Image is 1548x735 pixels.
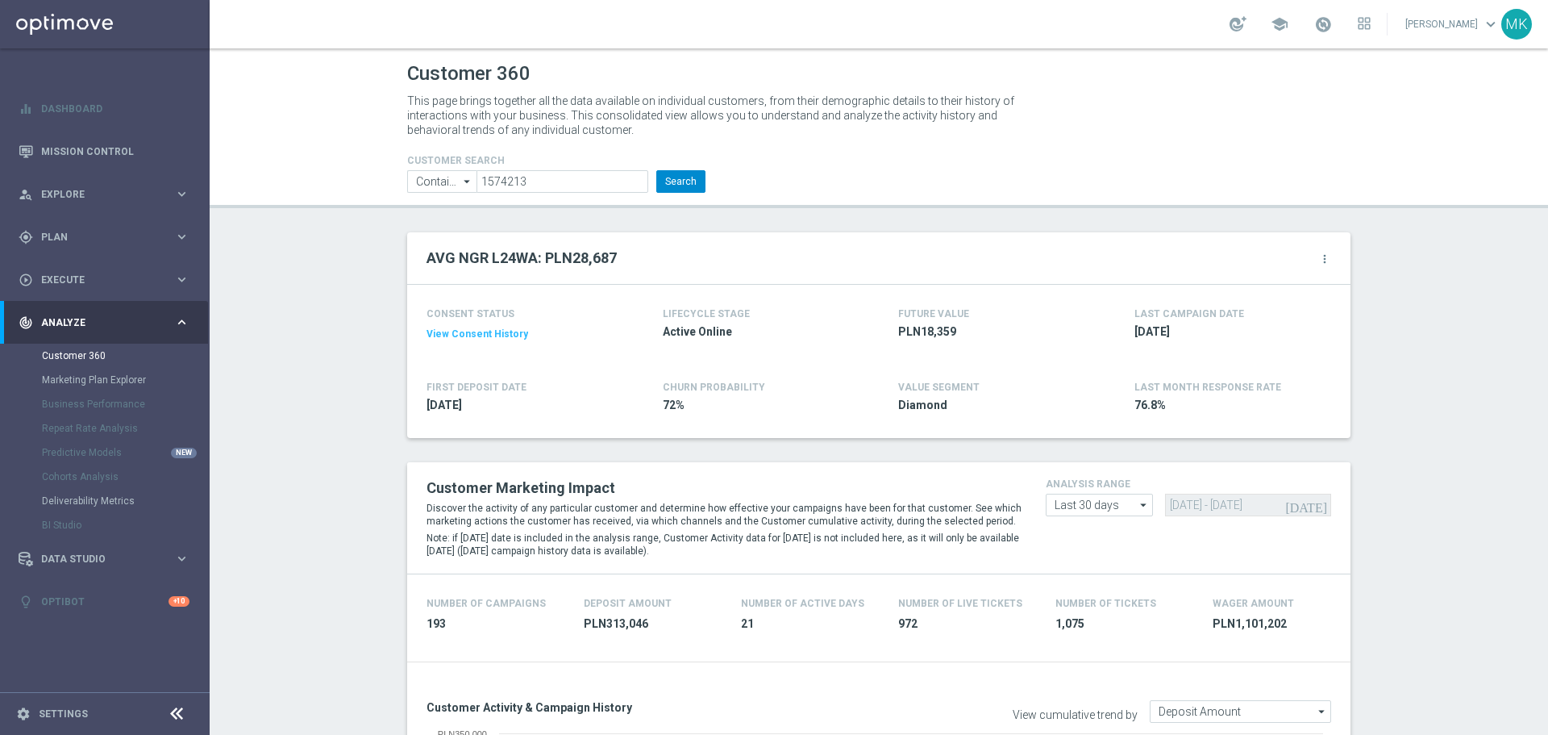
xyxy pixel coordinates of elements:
[18,231,190,244] button: gps_fixed Plan keyboard_arrow_right
[19,87,189,130] div: Dashboard
[427,700,867,715] h3: Customer Activity & Campaign History
[427,616,564,632] span: 193
[42,513,208,537] div: BI Studio
[19,552,174,566] div: Data Studio
[42,392,208,416] div: Business Performance
[18,274,190,286] button: play_circle_outline Execute keyboard_arrow_right
[1134,324,1323,340] span: 2025-09-13
[898,616,1036,632] span: 972
[19,273,33,287] i: play_circle_outline
[1314,701,1330,722] i: arrow_drop_down
[898,324,1087,340] span: PLN18,359
[407,170,476,193] input: Contains
[174,315,189,330] i: keyboard_arrow_right
[460,171,476,192] i: arrow_drop_down
[427,308,615,319] h4: CONSENT STATUS
[1046,478,1331,490] h4: analysis range
[656,170,705,193] button: Search
[1213,598,1294,609] h4: Wager Amount
[407,62,1350,86] h1: Customer 360
[1055,616,1193,632] span: 1,075
[407,155,705,166] h4: CUSTOMER SEARCH
[19,102,33,116] i: equalizer
[741,598,864,609] h4: Number of Active Days
[19,230,33,244] i: gps_fixed
[41,580,169,623] a: Optibot
[1046,494,1153,516] input: analysis range
[18,553,190,566] button: Data Studio keyboard_arrow_right
[174,551,189,566] i: keyboard_arrow_right
[169,596,189,607] div: +10
[42,489,208,513] div: Deliverability Metrics
[19,187,33,202] i: person_search
[1404,12,1501,36] a: [PERSON_NAME]keyboard_arrow_down
[19,230,174,244] div: Plan
[41,275,174,285] span: Execute
[1271,15,1288,33] span: school
[427,478,1022,498] h2: Customer Marketing Impact
[741,616,879,632] span: 21
[42,495,168,507] a: Deliverability Metrics
[41,554,174,564] span: Data Studio
[18,188,190,201] button: person_search Explore keyboard_arrow_right
[584,598,672,609] h4: Deposit Amount
[1134,382,1281,393] span: LAST MONTH RESPONSE RATE
[898,382,980,393] h4: VALUE SEGMENT
[18,316,190,329] button: track_changes Analyze keyboard_arrow_right
[174,229,189,244] i: keyboard_arrow_right
[19,315,174,330] div: Analyze
[427,328,528,341] button: View Consent History
[41,87,189,130] a: Dashboard
[42,374,168,386] a: Marketing Plan Explorer
[898,308,969,319] h4: FUTURE VALUE
[584,616,722,632] span: PLN313,046
[427,398,615,413] span: 2022-05-19
[1482,15,1500,33] span: keyboard_arrow_down
[19,130,189,173] div: Mission Control
[18,102,190,115] button: equalizer Dashboard
[407,94,1028,137] p: This page brings together all the data available on individual customers, from their demographic ...
[41,318,174,328] span: Analyze
[1134,308,1244,319] h4: LAST CAMPAIGN DATE
[663,308,750,319] h4: LIFECYCLE STAGE
[1501,9,1532,40] div: MK
[663,324,851,340] span: Active Online
[19,580,189,623] div: Optibot
[427,248,617,268] h2: AVG NGR L24WA: PLN28,687
[42,344,208,368] div: Customer 360
[19,315,33,330] i: track_changes
[19,187,174,202] div: Explore
[171,448,197,458] div: NEW
[427,532,1022,558] p: Note: if [DATE] date is included in the analysis range, Customer Activity data for [DATE] is not ...
[18,145,190,158] button: Mission Control
[1055,598,1156,609] h4: Number Of Tickets
[42,416,208,441] div: Repeat Rate Analysis
[41,130,189,173] a: Mission Control
[41,190,174,199] span: Explore
[1213,616,1350,632] span: PLN1,101,202
[19,595,33,609] i: lightbulb
[19,273,174,287] div: Execute
[898,598,1022,609] h4: Number Of Live Tickets
[1134,398,1323,413] span: 76.8%
[427,382,526,393] h4: FIRST DEPOSIT DATE
[476,170,648,193] input: Enter CID, Email, name or phone
[42,441,208,465] div: Predictive Models
[174,186,189,202] i: keyboard_arrow_right
[427,502,1022,528] p: Discover the activity of any particular customer and determine how effective your campaigns have ...
[663,398,851,413] span: 72%
[898,398,1087,413] span: Diamond
[1013,708,1138,722] label: View cumulative trend by
[174,272,189,287] i: keyboard_arrow_right
[427,598,546,609] h4: Number of Campaigns
[16,707,31,721] i: settings
[18,595,190,608] button: lightbulb Optibot +10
